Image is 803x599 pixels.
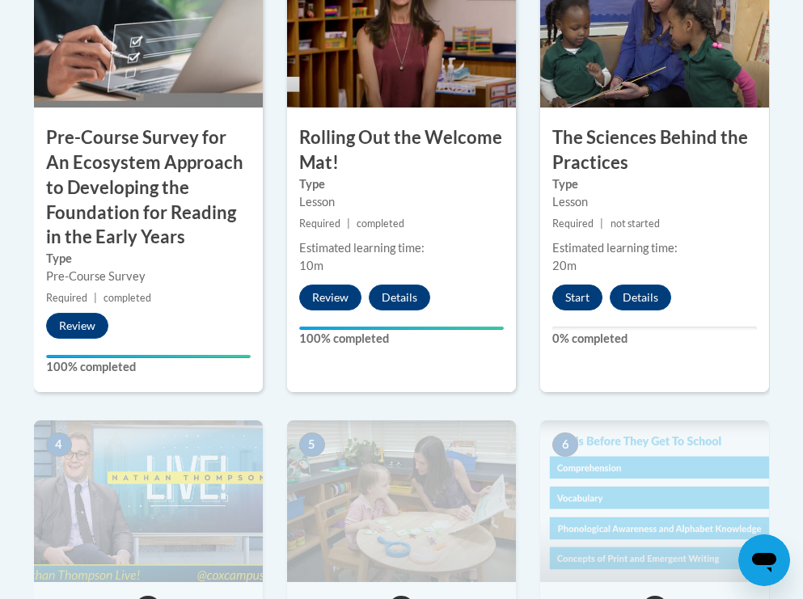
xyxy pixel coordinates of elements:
[610,285,671,310] button: Details
[347,217,350,230] span: |
[299,285,361,310] button: Review
[104,292,151,304] span: completed
[552,330,757,348] label: 0% completed
[738,534,790,586] iframe: Button to launch messaging window
[287,125,516,175] h3: Rolling Out the Welcome Mat!
[369,285,430,310] button: Details
[299,259,323,272] span: 10m
[552,217,594,230] span: Required
[34,420,263,582] img: Course Image
[299,175,504,193] label: Type
[611,217,660,230] span: not started
[46,292,87,304] span: Required
[552,239,757,257] div: Estimated learning time:
[552,193,757,211] div: Lesson
[94,292,97,304] span: |
[46,358,251,376] label: 100% completed
[552,432,578,457] span: 6
[357,217,404,230] span: completed
[552,285,602,310] button: Start
[299,432,325,457] span: 5
[287,420,516,582] img: Course Image
[34,125,263,250] h3: Pre-Course Survey for An Ecosystem Approach to Developing the Foundation for Reading in the Early...
[46,313,108,339] button: Review
[299,330,504,348] label: 100% completed
[299,217,340,230] span: Required
[46,250,251,268] label: Type
[299,193,504,211] div: Lesson
[299,327,504,330] div: Your progress
[540,125,769,175] h3: The Sciences Behind the Practices
[46,432,72,457] span: 4
[552,175,757,193] label: Type
[46,268,251,285] div: Pre-Course Survey
[600,217,603,230] span: |
[540,420,769,582] img: Course Image
[552,259,577,272] span: 20m
[46,355,251,358] div: Your progress
[299,239,504,257] div: Estimated learning time:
